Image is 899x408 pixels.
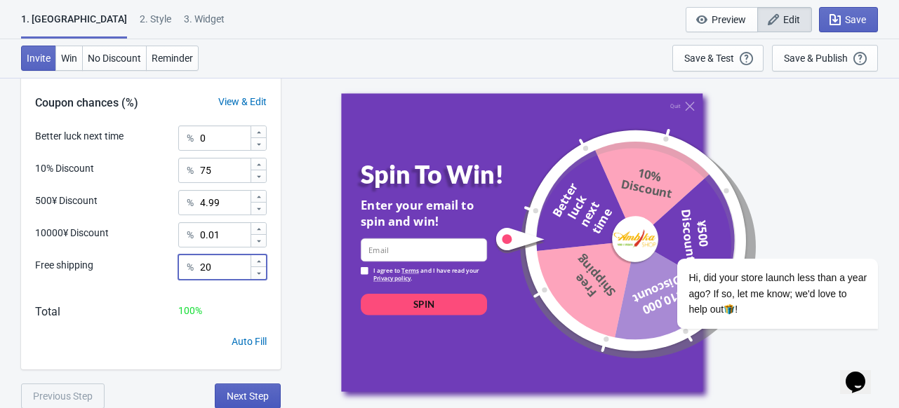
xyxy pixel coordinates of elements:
button: Edit [757,7,812,32]
a: Privacy policy [373,274,411,282]
div: Enter your email to spin and win! [361,197,487,229]
div: % [187,226,194,243]
div: % [187,194,194,211]
div: Total [35,304,60,320]
button: No Discount [82,46,147,71]
div: Coupon chances (%) [21,95,152,111]
span: Edit [783,14,800,25]
div: Auto Fill [232,334,267,349]
button: Invite [21,46,56,71]
div: 1. [GEOGRAPHIC_DATA] [21,12,127,39]
span: Reminder [152,53,193,64]
input: Chance [199,158,250,183]
span: Invite [27,53,51,64]
div: 3. Widget [184,12,225,36]
input: Email [361,238,487,261]
span: Save [845,14,866,25]
div: Save & Publish [784,53,848,64]
a: Terms [401,266,418,274]
button: Win [55,46,83,71]
div: Spin To Win! [361,160,512,190]
button: Reminder [146,46,199,71]
div: Save & Test [684,53,734,64]
span: No Discount [88,53,141,64]
span: Next Step [227,390,269,402]
div: 500¥ Discount [35,193,98,208]
input: Chance [199,254,250,280]
div: I agree to and I have read your . [373,267,487,283]
div: 2 . Style [140,12,171,36]
input: Chance [199,190,250,215]
div: View & Edit [204,95,281,109]
div: Free shipping [35,258,93,273]
span: Preview [712,14,746,25]
input: Chance [199,222,250,247]
iframe: chat widget [840,352,885,394]
div: SPIN [413,297,434,310]
iframe: chat widget [632,132,885,345]
div: % [187,162,194,179]
span: 100 % [178,305,202,316]
input: Chance [199,125,250,151]
div: Better luck next time [35,129,124,144]
div: 10000¥ Discount [35,226,109,240]
button: Save [819,7,878,32]
div: % [187,259,194,276]
div: Quit [670,103,680,109]
button: Save & Test [672,45,764,72]
span: Win [61,53,77,64]
div: % [187,130,194,147]
div: 10% Discount [35,161,94,176]
button: Save & Publish [772,45,878,72]
button: Preview [686,7,758,32]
